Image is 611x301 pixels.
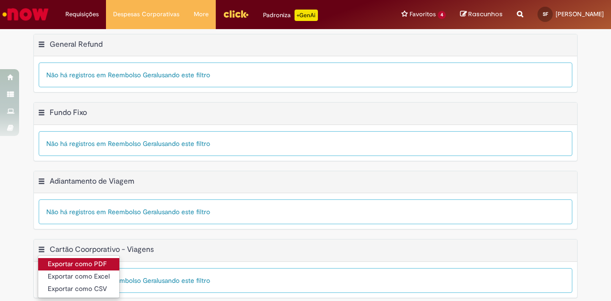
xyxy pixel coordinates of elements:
img: ServiceNow [1,5,50,24]
a: Exportar como CSV [38,283,119,295]
span: Requisições [65,10,99,19]
span: Favoritos [410,10,436,19]
span: Rascunhos [468,10,503,19]
button: Cartão Coorporativo - Viagens Menu de contexto [38,245,45,257]
span: More [194,10,209,19]
h2: Cartão Coorporativo - Viagens [50,245,154,255]
span: [PERSON_NAME] [556,10,604,18]
span: usando este filtro [158,139,210,148]
span: usando este filtro [158,208,210,216]
div: Não há registros em Reembolso Geral [39,131,572,156]
button: General Refund Menu de contexto [38,40,45,52]
a: Rascunhos [460,10,503,19]
span: usando este filtro [158,71,210,79]
h2: Fundo Fixo [50,108,87,117]
div: Padroniza [263,10,318,21]
ul: Cartão Coorporativo - Viagens Menu de contexto [38,255,120,298]
div: Não há registros em Reembolso Geral [39,62,572,87]
div: Não há registros em Reembolso Geral [39,268,572,293]
p: +GenAi [295,10,318,21]
h2: Adiantamento de Viagem [50,176,134,186]
a: Exportar como PDF [38,258,119,270]
span: 4 [438,11,446,19]
h2: General Refund [50,40,103,49]
a: Exportar como Excel [38,270,119,283]
span: usando este filtro [158,276,210,285]
span: SF [543,11,548,17]
button: Adiantamento de Viagem Menu de contexto [38,176,45,189]
span: Despesas Corporativas [113,10,179,19]
div: Não há registros em Reembolso Geral [39,199,572,224]
img: click_logo_yellow_360x200.png [223,7,249,21]
button: Fundo Fixo Menu de contexto [38,108,45,120]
